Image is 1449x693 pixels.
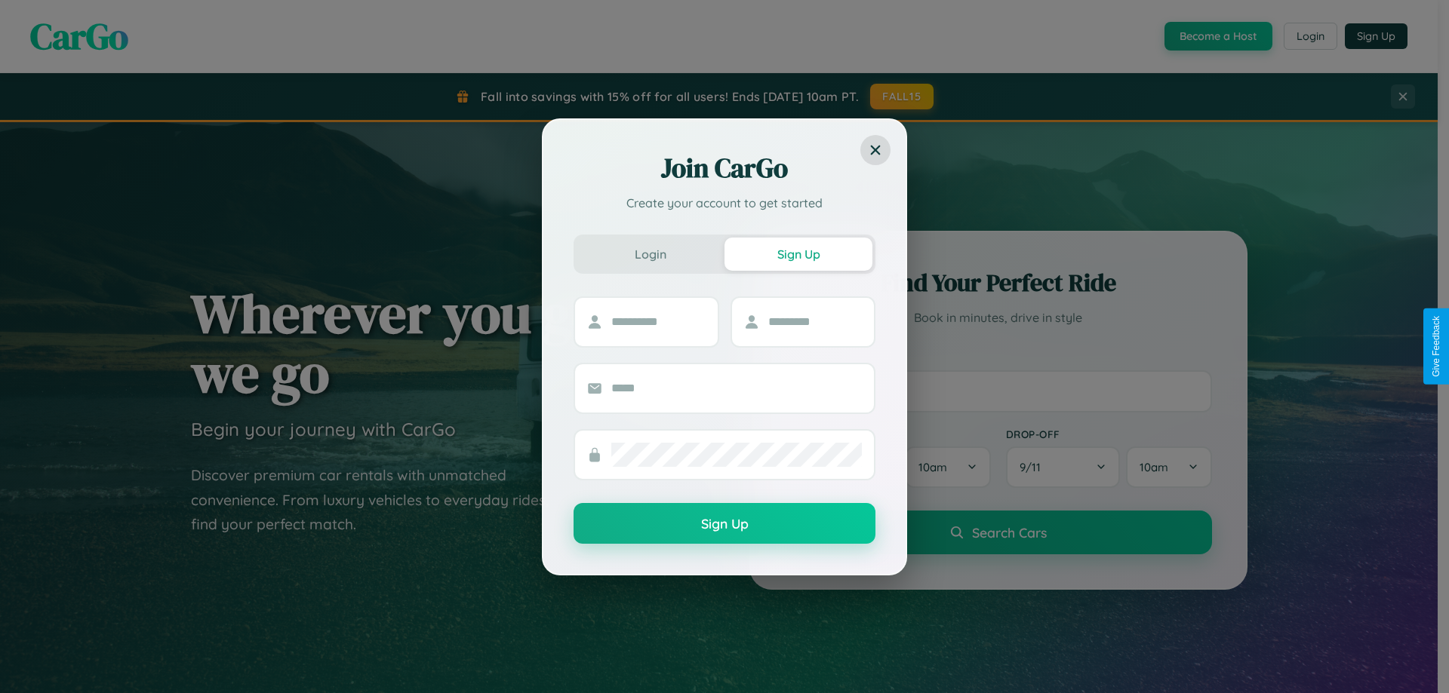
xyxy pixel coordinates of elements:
div: Give Feedback [1431,316,1441,377]
button: Sign Up [574,503,875,544]
p: Create your account to get started [574,194,875,212]
button: Login [577,238,724,271]
h2: Join CarGo [574,150,875,186]
button: Sign Up [724,238,872,271]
